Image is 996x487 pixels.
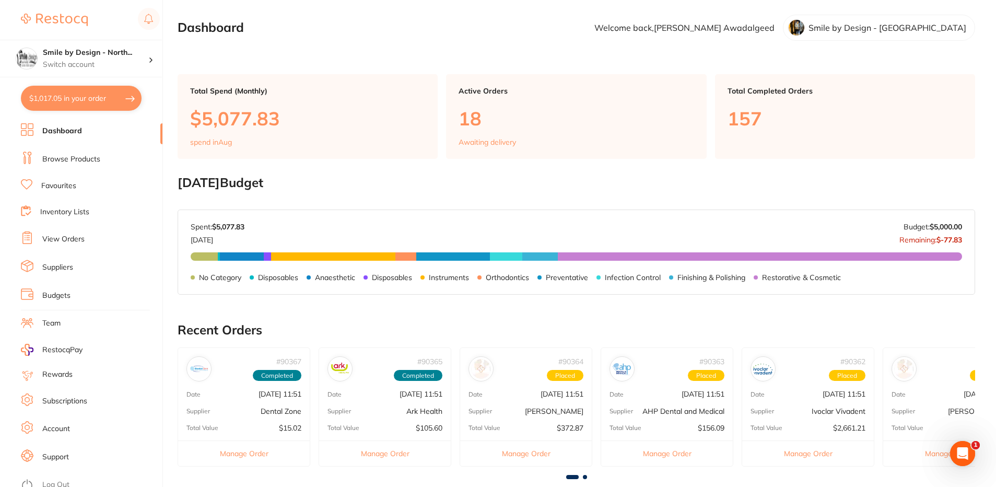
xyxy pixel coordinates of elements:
a: Inventory Lists [40,207,89,217]
span: RestocqPay [42,345,83,355]
a: Support [42,452,69,462]
img: Ivoclar Vivadent [753,359,773,379]
p: No Category [199,273,241,282]
p: [PERSON_NAME] [525,407,583,415]
p: Budget: [904,223,962,231]
p: [DATE] 11:51 [823,390,865,398]
p: Finishing & Polishing [677,273,745,282]
p: Remaining: [899,231,962,244]
button: Manage Order [742,440,874,466]
p: Date [892,391,906,398]
p: 18 [459,108,694,129]
a: Rewards [42,369,73,380]
button: Manage Order [319,440,451,466]
h2: Dashboard [178,20,244,35]
p: Ivoclar Vivadent [812,407,865,415]
p: Total Value [892,424,923,432]
a: Total Completed Orders157 [715,74,975,159]
a: Suppliers [42,262,73,273]
a: Team [42,318,61,329]
button: Manage Order [460,440,592,466]
iframe: Intercom live chat [950,441,975,466]
p: Total Value [468,424,500,432]
p: # 90367 [276,357,301,366]
a: Browse Products [42,154,100,165]
p: Supplier [892,408,915,415]
p: $372.87 [557,424,583,432]
strong: $-77.83 [936,235,962,245]
a: Budgets [42,291,71,301]
p: $105.60 [416,424,442,432]
p: Supplier [468,408,492,415]
p: [DATE] 11:51 [541,390,583,398]
span: 1 [971,441,980,449]
p: Awaiting delivery [459,138,516,146]
p: Active Orders [459,87,694,95]
a: View Orders [42,234,85,245]
a: Dashboard [42,126,82,136]
p: $5,077.83 [190,108,425,129]
p: Preventative [546,273,588,282]
a: Subscriptions [42,396,87,407]
p: Supplier [610,408,633,415]
p: Restorative & Cosmetic [762,273,841,282]
h2: Recent Orders [178,323,975,338]
p: Total Value [610,424,641,432]
a: Active Orders18Awaiting delivery [446,74,706,159]
img: RestocqPay [21,344,33,356]
p: Disposables [372,273,412,282]
p: spend in Aug [190,138,232,146]
img: Ark Health [330,359,350,379]
p: Welcome back, [PERSON_NAME] Awadalgeed [594,23,775,32]
p: Date [327,391,342,398]
h2: [DATE] Budget [178,176,975,190]
a: Favourites [41,181,76,191]
button: $1,017.05 in your order [21,86,142,111]
p: Infection Control [605,273,661,282]
img: AHP Dental and Medical [612,359,632,379]
p: Supplier [186,408,210,415]
span: Completed [253,370,301,381]
strong: $5,077.83 [212,222,244,231]
p: Disposables [258,273,298,282]
img: Henry Schein Halas [894,359,914,379]
a: Total Spend (Monthly)$5,077.83spend inAug [178,74,438,159]
p: $156.09 [698,424,724,432]
img: dHRxanhhaA [788,19,805,36]
a: RestocqPay [21,344,83,356]
p: Total Spend (Monthly) [190,87,425,95]
p: Total Value [186,424,218,432]
p: Orthodontics [486,273,529,282]
p: # 90362 [840,357,865,366]
p: [DATE] 11:51 [682,390,724,398]
p: Switch account [43,60,148,70]
h4: Smile by Design - North Sydney [43,48,148,58]
img: Dental Zone [189,359,209,379]
p: Date [186,391,201,398]
p: 157 [728,108,963,129]
p: Supplier [327,408,351,415]
p: Date [610,391,624,398]
p: $15.02 [279,424,301,432]
p: # 90364 [558,357,583,366]
span: Completed [394,370,442,381]
p: Date [468,391,483,398]
img: Restocq Logo [21,14,88,26]
p: Total Completed Orders [728,87,963,95]
button: Manage Order [601,440,733,466]
p: [DATE] 11:51 [400,390,442,398]
p: Anaesthetic [315,273,355,282]
strong: $5,000.00 [930,222,962,231]
p: Supplier [751,408,774,415]
p: Spent: [191,223,244,231]
p: # 90365 [417,357,442,366]
p: Ark Health [406,407,442,415]
a: Restocq Logo [21,8,88,32]
p: [DATE] 11:51 [259,390,301,398]
button: Manage Order [178,440,310,466]
span: Placed [688,370,724,381]
p: $2,661.21 [833,424,865,432]
img: Adam Dental [471,359,491,379]
p: AHP Dental and Medical [642,407,724,415]
p: # 90363 [699,357,724,366]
